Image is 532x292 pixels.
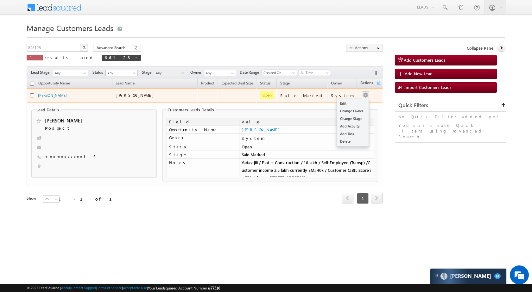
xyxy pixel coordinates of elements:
span: Manage Customers Leads [27,23,113,33]
td: Open [239,143,374,151]
a: Terms of Service [97,286,122,290]
span: [PERSON_NAME] [116,92,157,98]
span: Stage [280,81,290,85]
div: Chat with us now [33,33,106,41]
a: [PERSON_NAME] [45,117,82,124]
span: 1 [30,55,40,60]
span: next [371,193,383,203]
span: +xx-xxxxxxxx13 [45,154,96,160]
td: Status [167,143,239,151]
td: Owner [167,134,239,143]
a: Any [105,70,138,76]
span: Collapse Panel [467,45,494,51]
span: © 2025 LeadSquared | | | | | [27,285,220,291]
div: Show [27,196,38,201]
div: carter-dragCarter[PERSON_NAME]14 [430,268,507,284]
a: Any [53,70,88,76]
span: 1 [357,193,369,204]
a: Status [257,80,274,88]
a: Any [154,70,186,76]
td: Stage [167,151,239,159]
span: Owner [331,81,342,85]
textarea: Type your message and hit 'Enter' [8,59,116,189]
span: Opportunity Name [38,81,70,85]
td: Field [167,118,239,126]
img: carter-drag [434,273,439,278]
span: Lead Name [112,80,138,88]
a: Change Owner [337,107,369,115]
span: results found [45,55,95,60]
a: prev [342,193,353,203]
a: Delete [337,138,369,145]
a: 25 [43,195,60,203]
a: [PERSON_NAME] [242,127,283,132]
em: Start Chat [86,195,115,203]
span: Any [106,70,136,76]
legend: Lead Details [35,107,61,112]
span: Date Range [240,70,262,75]
a: Contact Support [71,286,96,290]
span: Actions [357,79,376,88]
span: Created On [262,70,295,76]
a: Acceptable Use [123,286,147,290]
div: System [242,135,371,141]
span: Owner [190,70,204,75]
p: You can create Quick Filters using Advanced Search. [398,122,503,140]
div: Minimize live chat window [104,3,119,18]
span: Lead Stage [31,70,52,75]
span: Carter [450,273,491,279]
span: Prospect [45,125,121,132]
a: Edit [337,100,369,107]
a: Expected Deal Size [218,80,256,88]
span: All Time [299,70,329,76]
span: Advanced Search [97,45,127,51]
a: Created On [262,70,297,76]
span: 77516 [211,286,220,290]
span: Stage [142,70,154,75]
img: Carter [440,273,447,280]
a: Change Stage [337,115,369,122]
span: Add Customers Leads [404,57,446,63]
a: next [371,193,383,203]
span: Open [260,91,274,99]
td: Value [239,118,374,126]
a: Add Task [337,130,369,138]
div: 1 - 1 of 1 [58,195,119,202]
span: Your Leadsquared Account Number is [148,286,220,290]
td: Notes [167,159,239,182]
span: 14 [494,273,501,279]
span: Any [53,70,86,76]
td: Yadav jiii / Plot + Construction / 10 lakh / Self-Employed (Transp) /Customer income 2.5 lakh cur... [239,159,374,182]
p: No Quick Filter added yet! [398,114,503,120]
div: Sale Marked [280,93,325,98]
span: prev [342,193,353,203]
a: Add Activity [337,122,369,130]
span: Add New Lead [405,71,433,76]
span: Import Customers Leads [404,84,452,90]
span: 848128 [105,55,131,60]
span: Expected Deal Size [221,81,253,85]
a: Stage [277,80,293,88]
div: Quick Filters [395,99,506,112]
span: 25 [43,196,60,202]
img: d_60004797649_company_0_60004797649 [11,33,27,41]
input: Check all records [30,82,34,86]
div: System [331,93,354,98]
a: About [61,286,70,290]
a: Show All Items [228,70,236,77]
span: Product [201,81,214,85]
a: Opportunity Name [35,80,73,88]
td: Opportunity Name [167,126,239,134]
a: All Time [299,70,331,76]
span: Any [154,70,184,76]
input: Type to Search [204,70,236,76]
legend: Customers Leads Details [166,107,216,112]
img: Search [82,46,85,49]
button: Actions [346,44,383,52]
td: Sale Marked [239,151,374,159]
span: Status [92,70,105,75]
a: [PERSON_NAME] [38,93,67,98]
